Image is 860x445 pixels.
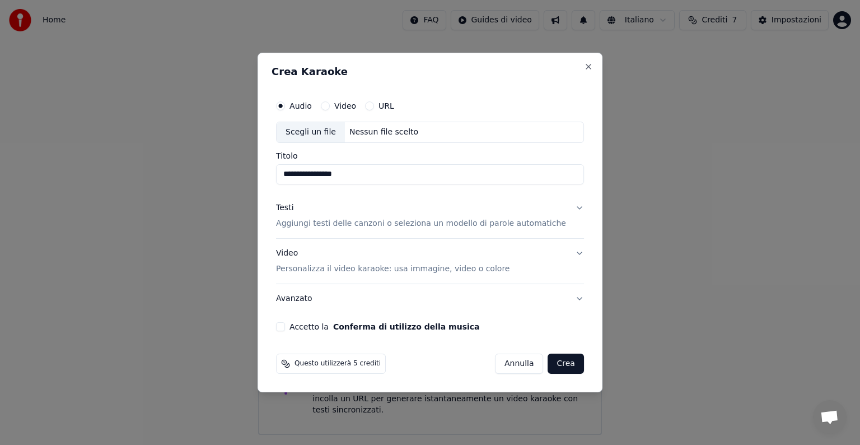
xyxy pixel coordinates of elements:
button: VideoPersonalizza il video karaoke: usa immagine, video o colore [276,239,584,284]
div: Video [276,248,510,275]
div: Testi [276,202,293,214]
h2: Crea Karaoke [272,67,588,77]
label: Accetto la [289,323,479,331]
p: Personalizza il video karaoke: usa immagine, video o colore [276,263,510,275]
div: Scegli un file [277,122,345,142]
label: Audio [289,102,312,110]
span: Questo utilizzerà 5 crediti [295,359,381,368]
button: TestiAggiungi testi delle canzoni o seleziona un modello di parole automatiche [276,193,584,238]
label: URL [378,102,394,110]
label: Video [334,102,356,110]
label: Titolo [276,152,584,160]
button: Crea [548,354,584,374]
div: Nessun file scelto [345,127,423,138]
button: Annulla [495,354,544,374]
button: Avanzato [276,284,584,313]
p: Aggiungi testi delle canzoni o seleziona un modello di parole automatiche [276,218,566,229]
button: Accetto la [333,323,480,331]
